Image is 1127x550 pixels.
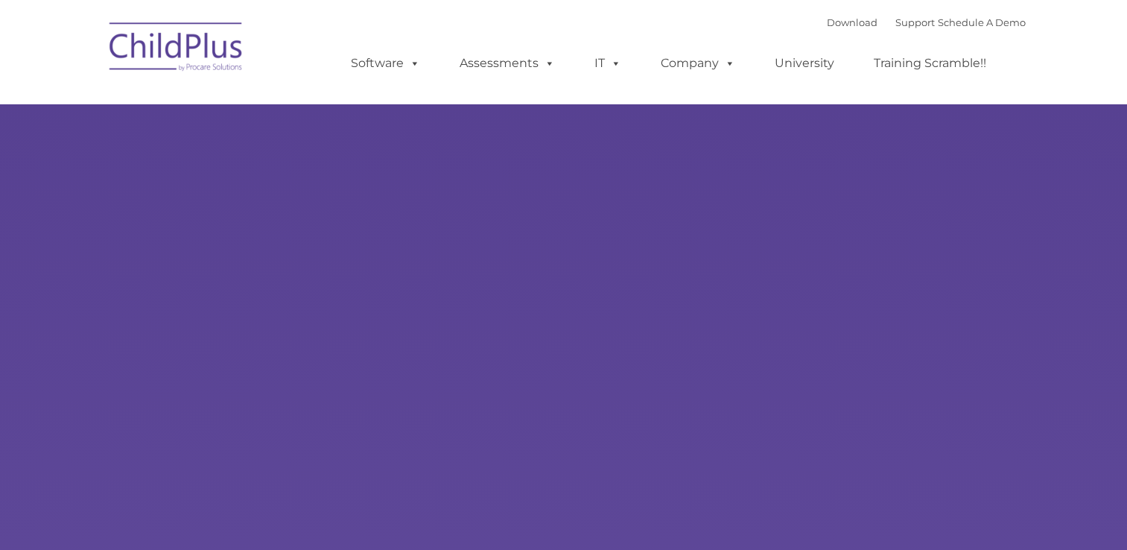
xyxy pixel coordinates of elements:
img: ChildPlus by Procare Solutions [102,12,251,86]
a: Schedule A Demo [938,16,1026,28]
a: University [760,48,849,78]
a: IT [580,48,636,78]
a: Assessments [445,48,570,78]
a: Training Scramble!! [859,48,1001,78]
a: Support [895,16,935,28]
font: | [827,16,1026,28]
a: Software [336,48,435,78]
a: Download [827,16,877,28]
a: Company [646,48,750,78]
